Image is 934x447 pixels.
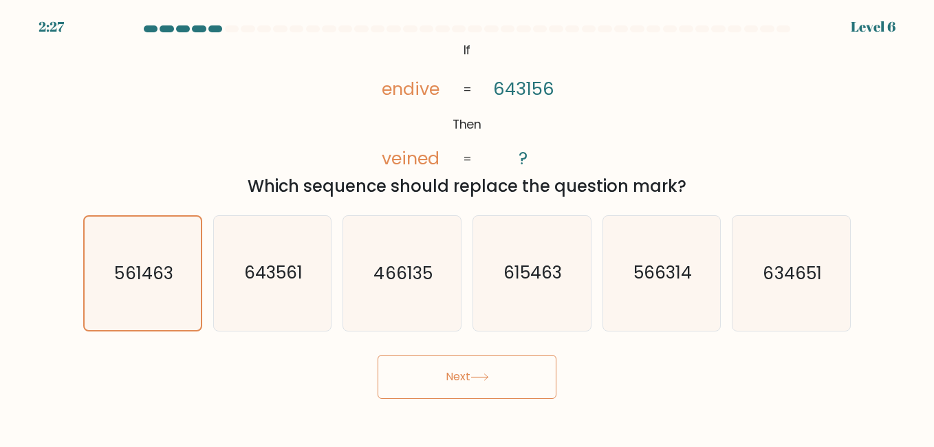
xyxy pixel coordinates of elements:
[851,17,895,37] div: Level 6
[378,355,556,399] button: Next
[382,146,439,171] tspan: veined
[358,38,576,172] svg: @import url('[URL][DOMAIN_NAME]);
[503,261,562,285] text: 615463
[462,150,471,167] tspan: =
[374,261,433,285] text: 466135
[493,76,554,101] tspan: 643156
[114,261,173,285] text: 561463
[763,261,822,285] text: 634651
[244,261,303,285] text: 643561
[463,41,470,58] tspan: If
[633,261,692,285] text: 566314
[462,80,471,98] tspan: =
[39,17,64,37] div: 2:27
[91,174,843,199] div: Which sequence should replace the question mark?
[452,116,481,133] tspan: Then
[382,76,439,101] tspan: endive
[519,146,528,171] tspan: ?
